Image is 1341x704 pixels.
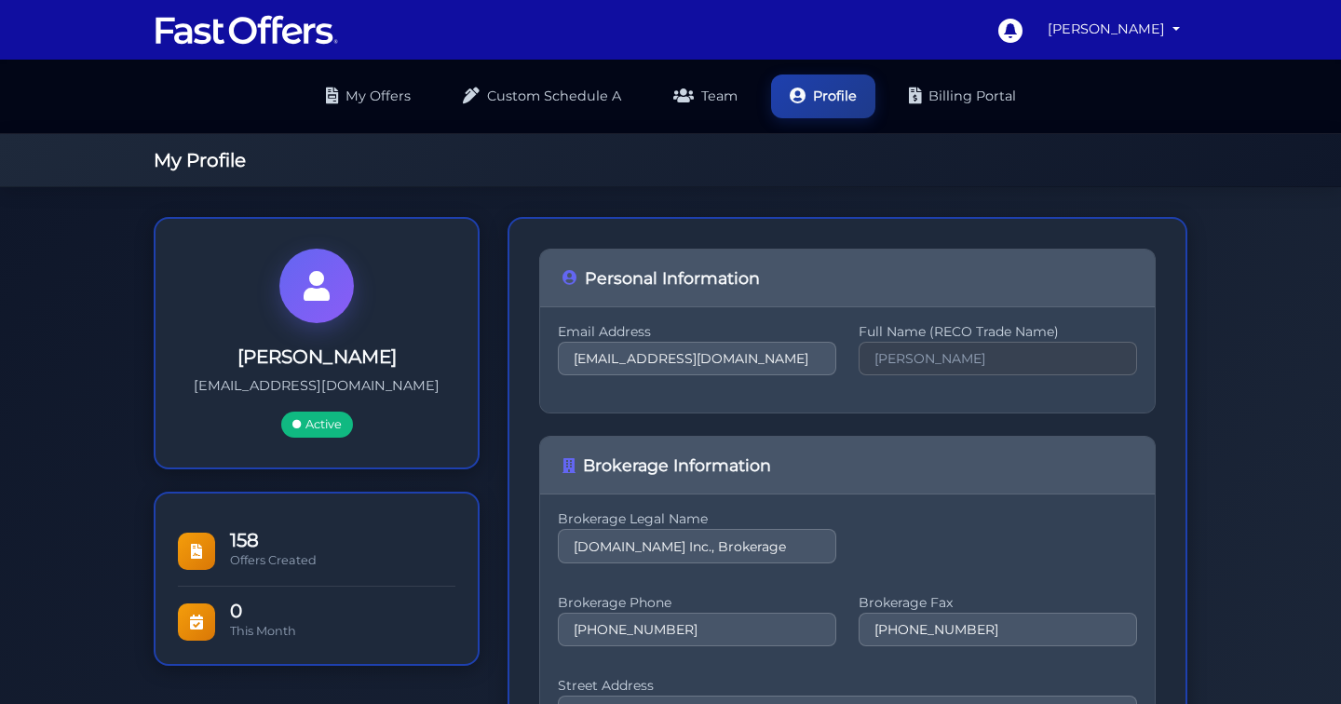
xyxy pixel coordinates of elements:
[307,74,429,118] a: My Offers
[230,531,455,549] span: 158
[558,517,836,521] label: Brokerage Legal Name
[890,74,1035,118] a: Billing Portal
[154,149,1187,171] h1: My Profile
[562,455,1132,475] h4: Brokerage Information
[558,601,836,605] label: Brokerage Phone
[1040,11,1187,47] a: [PERSON_NAME]
[562,268,1132,288] h4: Personal Information
[859,601,1137,605] label: Brokerage Fax
[771,74,875,118] a: Profile
[444,74,640,118] a: Custom Schedule A
[859,330,1137,334] label: Full Name (RECO Trade Name)
[558,684,1137,688] label: Street Address
[281,412,353,438] span: Active
[185,375,448,397] p: [EMAIL_ADDRESS][DOMAIN_NAME]
[655,74,756,118] a: Team
[230,602,455,620] span: 0
[230,624,296,638] span: This Month
[558,330,836,334] label: Email Address
[185,345,448,368] h3: [PERSON_NAME]
[230,553,317,567] span: Offers Created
